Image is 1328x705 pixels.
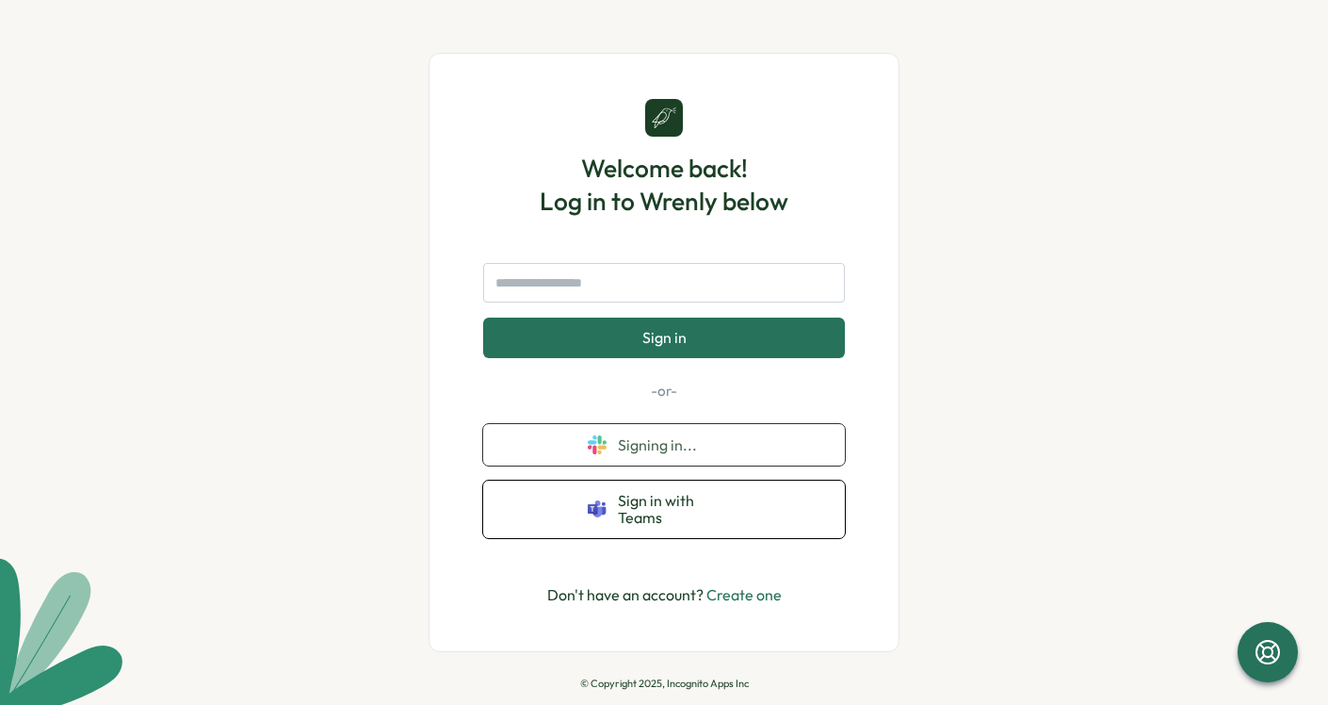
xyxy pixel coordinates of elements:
a: Create one [706,585,782,604]
span: Sign in [642,329,687,346]
span: Signing in... [618,436,740,453]
p: -or- [483,381,845,402]
h1: Welcome back! Log in to Wrenly below [540,152,788,218]
p: Don't have an account? [547,583,782,607]
span: Sign in with Teams [618,492,740,527]
button: Sign in with Teams [483,481,845,538]
p: © Copyright 2025, Incognito Apps Inc [580,678,749,690]
button: Sign in [483,318,845,357]
button: Signing in... [483,424,845,466]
